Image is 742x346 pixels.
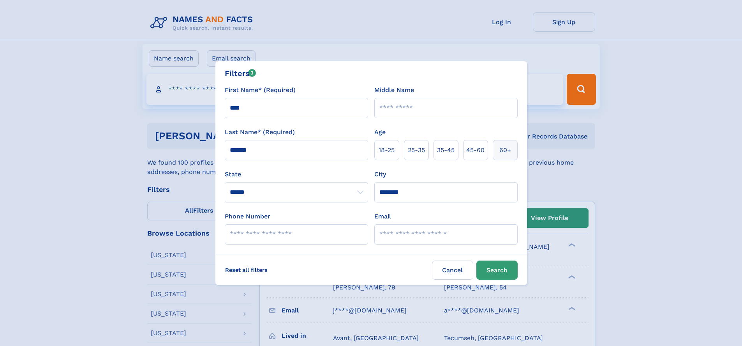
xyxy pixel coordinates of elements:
span: 25‑35 [408,145,425,155]
button: Search [476,261,518,280]
label: City [374,170,386,179]
span: 18‑25 [379,145,395,155]
span: 60+ [499,145,511,155]
label: Reset all filters [220,261,273,279]
label: Cancel [432,261,473,280]
label: Age [374,128,386,137]
label: State [225,170,368,179]
label: Email [374,212,391,221]
label: Last Name* (Required) [225,128,295,137]
label: Middle Name [374,85,414,95]
label: Phone Number [225,212,270,221]
span: 35‑45 [437,145,455,155]
label: First Name* (Required) [225,85,296,95]
div: Filters [225,67,256,79]
span: 45‑60 [466,145,485,155]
